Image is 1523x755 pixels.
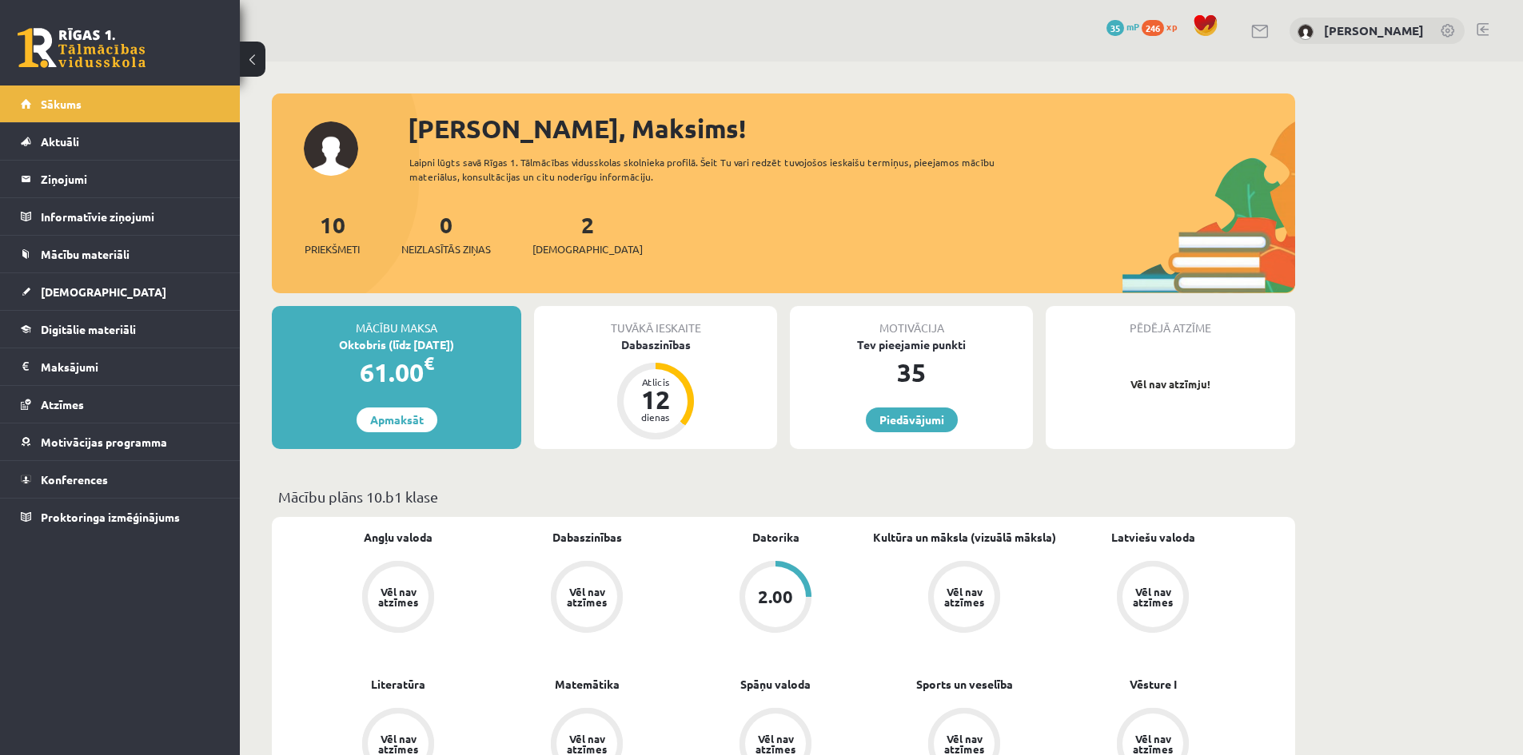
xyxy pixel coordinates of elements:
div: Pēdējā atzīme [1046,306,1295,336]
a: 35 mP [1106,20,1139,33]
div: Mācību maksa [272,306,521,336]
a: Vēl nav atzīmes [1059,561,1247,636]
span: Priekšmeti [305,241,360,257]
div: Vēl nav atzīmes [376,733,421,754]
legend: Ziņojumi [41,161,220,197]
a: [PERSON_NAME] [1324,22,1424,38]
div: Laipni lūgts savā Rīgas 1. Tālmācības vidusskolas skolnieka profilā. Šeit Tu vari redzēt tuvojošo... [409,155,1023,184]
a: Piedāvājumi [866,407,958,432]
div: Atlicis [632,377,680,387]
a: Datorika [752,529,799,546]
a: Konferences [21,461,220,498]
div: Vēl nav atzīmes [564,586,609,607]
span: [DEMOGRAPHIC_DATA] [532,241,643,257]
a: Kultūra un māksla (vizuālā māksla) [873,529,1056,546]
span: Sākums [41,97,82,111]
a: 10Priekšmeti [305,210,360,257]
div: 61.00 [272,353,521,391]
div: dienas [632,412,680,422]
a: Informatīvie ziņojumi [21,198,220,235]
div: Vēl nav atzīmes [942,733,987,754]
a: Mācību materiāli [21,236,220,272]
legend: Informatīvie ziņojumi [41,198,220,235]
a: Spāņu valoda [740,676,811,693]
p: Mācību plāns 10.b1 klase [278,486,1289,507]
div: 35 [790,353,1033,391]
a: Maksājumi [21,348,220,385]
a: Digitālie materiāli [21,311,220,348]
a: Matemātika [555,676,620,693]
a: [DEMOGRAPHIC_DATA] [21,273,220,310]
div: 12 [632,387,680,412]
span: 246 [1142,20,1164,36]
a: Vēl nav atzīmes [304,561,492,636]
a: Rīgas 1. Tālmācības vidusskola [18,28,146,68]
a: Sākums [21,85,220,122]
span: [DEMOGRAPHIC_DATA] [41,284,166,299]
a: Literatūra [371,676,425,693]
span: Neizlasītās ziņas [401,241,491,257]
div: Vēl nav atzīmes [753,733,798,754]
span: Atzīmes [41,397,84,411]
span: Konferences [41,472,108,487]
span: € [424,352,434,375]
a: Angļu valoda [364,529,433,546]
span: Aktuāli [41,134,79,149]
span: Mācību materiāli [41,247,130,261]
div: Tev pieejamie punkti [790,336,1033,353]
img: Maksims Cibuļskis [1298,24,1314,40]
a: Latviešu valoda [1111,529,1195,546]
a: Sports un veselība [916,676,1013,693]
span: Digitālie materiāli [41,322,136,336]
a: Motivācijas programma [21,423,220,460]
a: Proktoringa izmēģinājums [21,499,220,535]
span: Motivācijas programma [41,435,167,449]
legend: Maksājumi [41,348,220,385]
a: Vēsture I [1130,676,1177,693]
a: Vēl nav atzīmes [870,561,1059,636]
div: Oktobris (līdz [DATE]) [272,336,521,353]
span: xp [1166,20,1177,33]
div: Motivācija [790,306,1033,336]
div: Vēl nav atzīmes [1130,733,1175,754]
a: Dabaszinības [552,529,622,546]
div: Vēl nav atzīmes [376,586,421,607]
a: Ziņojumi [21,161,220,197]
span: Proktoringa izmēģinājums [41,510,180,524]
div: Tuvākā ieskaite [534,306,777,336]
div: Vēl nav atzīmes [1130,586,1175,607]
a: Dabaszinības Atlicis 12 dienas [534,336,777,442]
a: Vēl nav atzīmes [492,561,681,636]
a: 246 xp [1142,20,1185,33]
p: Vēl nav atzīmju! [1054,376,1287,392]
div: Dabaszinības [534,336,777,353]
div: [PERSON_NAME], Maksims! [408,109,1295,148]
a: Apmaksāt [357,407,437,432]
a: 0Neizlasītās ziņas [401,210,491,257]
div: Vēl nav atzīmes [564,733,609,754]
a: Aktuāli [21,123,220,160]
div: Vēl nav atzīmes [942,586,987,607]
span: 35 [1106,20,1124,36]
span: mP [1126,20,1139,33]
a: 2.00 [681,561,870,636]
a: 2[DEMOGRAPHIC_DATA] [532,210,643,257]
a: Atzīmes [21,386,220,423]
div: 2.00 [758,588,793,606]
